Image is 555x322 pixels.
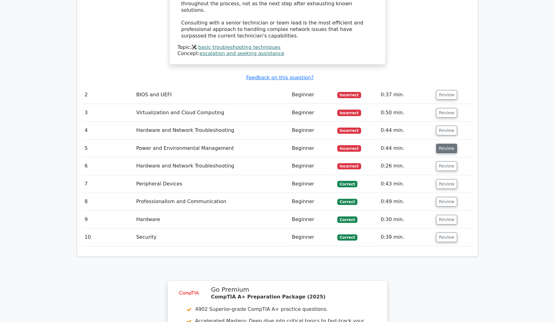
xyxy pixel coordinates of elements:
span: Correct [337,216,357,223]
a: Feedback on this question? [246,75,314,80]
button: Review [436,108,457,118]
td: 6 [82,157,134,175]
td: BIOS and UEFI [134,86,290,104]
button: Review [436,90,457,100]
td: Beginner [289,193,335,211]
td: 9 [82,211,134,228]
td: Beginner [289,175,335,193]
span: Incorrect [337,145,361,151]
td: Beginner [289,122,335,139]
div: Concept: [177,50,378,57]
td: Beginner [289,211,335,228]
td: 0:39 min. [378,228,434,246]
button: Review [436,144,457,153]
a: basic troubleshooting techniques [198,44,281,50]
td: 4 [82,122,134,139]
td: Hardware [134,211,290,228]
td: 0:44 min. [378,140,434,157]
td: Beginner [289,104,335,122]
td: Peripheral Devices [134,175,290,193]
td: Security [134,228,290,246]
td: Power and Environmental Management [134,140,290,157]
div: Topic: [177,44,378,51]
td: 0:50 min. [378,104,434,122]
td: 3 [82,104,134,122]
span: Incorrect [337,92,361,98]
span: Incorrect [337,163,361,169]
td: 0:43 min. [378,175,434,193]
span: Incorrect [337,128,361,134]
span: Correct [337,199,357,205]
td: 0:37 min. [378,86,434,104]
td: Hardware and Network Troubleshooting [134,157,290,175]
button: Review [436,233,457,242]
td: 5 [82,140,134,157]
td: 0:44 min. [378,122,434,139]
td: Professionalism and Communication [134,193,290,211]
button: Review [436,161,457,171]
td: 0:26 min. [378,157,434,175]
td: 0:30 min. [378,211,434,228]
span: Incorrect [337,110,361,116]
td: Beginner [289,228,335,246]
a: escalation and seeking assistance [200,50,284,56]
td: Beginner [289,157,335,175]
td: Virtualization and Cloud Computing [134,104,290,122]
button: Review [436,215,457,224]
button: Review [436,126,457,135]
td: 2 [82,86,134,104]
button: Review [436,179,457,189]
td: 8 [82,193,134,211]
span: Correct [337,234,357,241]
td: Beginner [289,140,335,157]
button: Review [436,197,457,207]
td: Beginner [289,86,335,104]
span: Correct [337,181,357,187]
td: 0:49 min. [378,193,434,211]
td: 7 [82,175,134,193]
td: 10 [82,228,134,246]
td: Hardware and Network Troubleshooting [134,122,290,139]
